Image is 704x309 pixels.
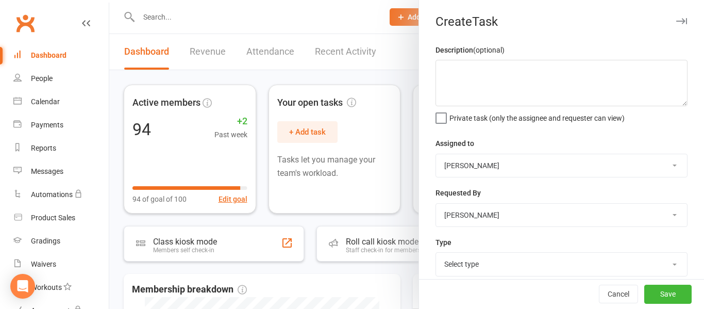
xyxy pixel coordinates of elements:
a: Waivers [13,253,109,276]
label: Type [435,237,451,248]
small: (optional) [473,46,505,54]
div: Create Task [419,14,704,29]
a: Automations [13,183,109,206]
div: People [31,74,53,83]
div: Messages [31,167,63,175]
div: Reports [31,144,56,152]
a: Product Sales [13,206,109,230]
button: Save [644,285,692,304]
a: Dashboard [13,44,109,67]
a: Gradings [13,230,109,253]
button: Cancel [599,285,638,304]
div: Payments [31,121,63,129]
div: Workouts [31,283,62,291]
a: Workouts [13,276,109,299]
a: Payments [13,113,109,137]
div: Gradings [31,237,60,245]
label: Requested By [435,187,481,199]
a: Reports [13,137,109,160]
label: Description [435,44,505,56]
a: Clubworx [12,10,38,36]
div: Open Intercom Messenger [10,274,35,299]
a: Calendar [13,90,109,113]
div: Automations [31,190,73,199]
a: People [13,67,109,90]
div: Calendar [31,97,60,106]
a: Messages [13,160,109,183]
span: Private task (only the assignee and requester can view) [449,110,625,122]
label: Assigned to [435,138,474,149]
div: Product Sales [31,214,75,222]
div: Waivers [31,260,56,268]
div: Dashboard [31,51,66,59]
